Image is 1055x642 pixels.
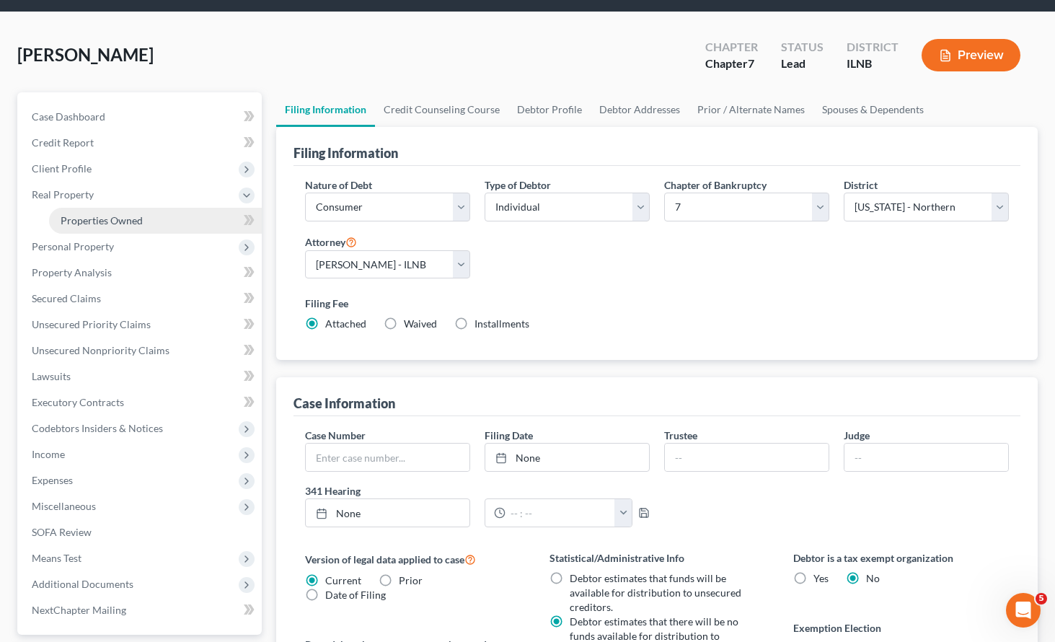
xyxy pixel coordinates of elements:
[305,177,372,193] label: Nature of Debt
[32,474,73,486] span: Expenses
[549,550,765,566] label: Statistical/Administrative Info
[32,370,71,382] span: Lawsuits
[399,574,423,586] span: Prior
[866,572,880,584] span: No
[306,444,469,471] input: Enter case number...
[705,39,758,56] div: Chapter
[305,550,521,568] label: Version of legal data applied to case
[32,162,92,175] span: Client Profile
[1036,593,1047,604] span: 5
[32,578,133,590] span: Additional Documents
[570,572,741,613] span: Debtor estimates that funds will be available for distribution to unsecured creditors.
[508,92,591,127] a: Debtor Profile
[32,188,94,201] span: Real Property
[325,317,366,330] span: Attached
[32,292,101,304] span: Secured Claims
[689,92,813,127] a: Prior / Alternate Names
[485,428,533,443] label: Filing Date
[847,56,899,72] div: ILNB
[20,286,262,312] a: Secured Claims
[20,390,262,415] a: Executory Contracts
[20,597,262,623] a: NextChapter Mailing
[49,208,262,234] a: Properties Owned
[32,240,114,252] span: Personal Property
[485,444,649,471] a: None
[20,104,262,130] a: Case Dashboard
[32,344,169,356] span: Unsecured Nonpriority Claims
[847,39,899,56] div: District
[20,312,262,338] a: Unsecured Priority Claims
[293,395,395,412] div: Case Information
[32,110,105,123] span: Case Dashboard
[844,444,1008,471] input: --
[664,428,697,443] label: Trustee
[375,92,508,127] a: Credit Counseling Course
[1006,593,1041,628] iframe: Intercom live chat
[20,260,262,286] a: Property Analysis
[305,233,357,250] label: Attorney
[922,39,1020,71] button: Preview
[325,574,361,586] span: Current
[17,44,154,65] span: [PERSON_NAME]
[32,500,96,512] span: Miscellaneous
[276,92,375,127] a: Filing Information
[32,136,94,149] span: Credit Report
[474,317,529,330] span: Installments
[665,444,829,471] input: --
[306,499,469,527] a: None
[32,552,81,564] span: Means Test
[813,572,829,584] span: Yes
[325,589,386,601] span: Date of Filing
[844,428,870,443] label: Judge
[305,296,1009,311] label: Filing Fee
[32,448,65,460] span: Income
[32,318,151,330] span: Unsecured Priority Claims
[61,214,143,227] span: Properties Owned
[20,130,262,156] a: Credit Report
[298,483,657,498] label: 341 Hearing
[748,56,754,70] span: 7
[793,550,1009,566] label: Debtor is a tax exempt organization
[506,499,616,527] input: -- : --
[664,177,767,193] label: Chapter of Bankruptcy
[404,317,437,330] span: Waived
[32,266,112,278] span: Property Analysis
[32,396,124,408] span: Executory Contracts
[305,428,366,443] label: Case Number
[813,92,932,127] a: Spouses & Dependents
[32,422,163,434] span: Codebtors Insiders & Notices
[32,526,92,538] span: SOFA Review
[32,604,126,616] span: NextChapter Mailing
[705,56,758,72] div: Chapter
[20,338,262,364] a: Unsecured Nonpriority Claims
[485,177,551,193] label: Type of Debtor
[844,177,878,193] label: District
[293,144,398,162] div: Filing Information
[781,39,824,56] div: Status
[20,364,262,390] a: Lawsuits
[781,56,824,72] div: Lead
[591,92,689,127] a: Debtor Addresses
[793,620,1009,636] label: Exemption Election
[20,519,262,545] a: SOFA Review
